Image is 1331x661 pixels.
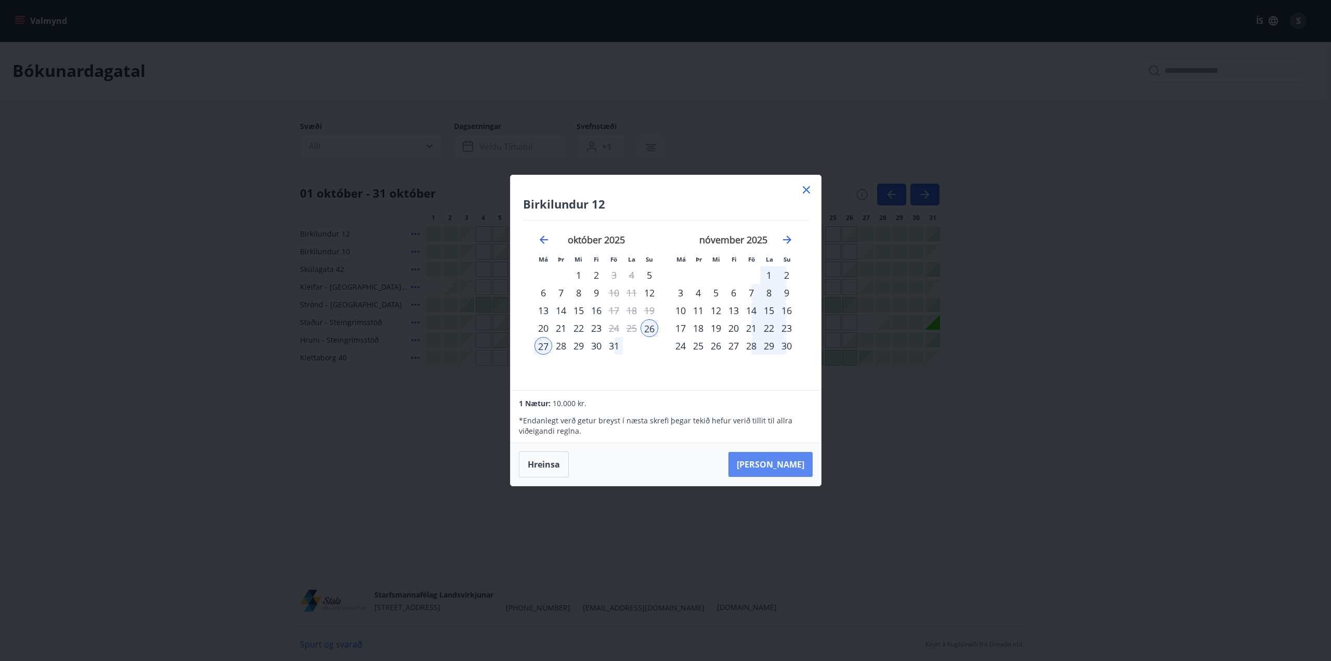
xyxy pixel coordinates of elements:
[707,337,725,355] div: 26
[742,302,760,319] div: 14
[728,452,813,477] button: [PERSON_NAME]
[588,337,605,355] div: 30
[553,398,586,408] span: 10.000 kr.
[641,319,658,337] div: Aðeins innritun í boði
[732,255,737,263] small: Fi
[766,255,773,263] small: La
[570,319,588,337] div: 22
[725,319,742,337] div: 20
[689,302,707,319] div: 11
[742,319,760,337] div: 21
[605,266,623,284] div: Aðeins útritun í boði
[742,337,760,355] td: Choose föstudagur, 28. nóvember 2025 as your check-in date. It’s available.
[725,337,742,355] div: 27
[742,302,760,319] td: Choose föstudagur, 14. nóvember 2025 as your check-in date. It’s available.
[552,337,570,355] div: 28
[588,284,605,302] div: 9
[570,266,588,284] div: 1
[778,284,795,302] div: 9
[605,319,623,337] td: Choose föstudagur, 24. október 2025 as your check-in date. It’s available.
[605,284,623,302] div: Aðeins útritun í boði
[641,266,658,284] td: Choose sunnudagur, 5. október 2025 as your check-in date. It’s available.
[610,255,617,263] small: Fö
[778,319,795,337] div: 23
[623,266,641,284] td: Not available. laugardagur, 4. október 2025
[760,302,778,319] td: Choose laugardagur, 15. nóvember 2025 as your check-in date. It’s available.
[778,266,795,284] td: Choose sunnudagur, 2. nóvember 2025 as your check-in date. It’s available.
[672,319,689,337] div: 17
[760,284,778,302] div: 8
[523,196,808,212] h4: Birkilundur 12
[534,302,552,319] div: 13
[588,266,605,284] div: 2
[742,284,760,302] td: Choose föstudagur, 7. nóvember 2025 as your check-in date. It’s available.
[552,319,570,337] div: 21
[605,337,623,355] div: 31
[570,337,588,355] td: Choose miðvikudagur, 29. október 2025 as your check-in date. It’s available.
[760,284,778,302] td: Choose laugardagur, 8. nóvember 2025 as your check-in date. It’s available.
[534,319,552,337] td: Choose mánudagur, 20. október 2025 as your check-in date. It’s available.
[570,302,588,319] td: Choose miðvikudagur, 15. október 2025 as your check-in date. It’s available.
[778,337,795,355] div: 30
[672,302,689,319] div: 10
[778,266,795,284] div: 2
[519,398,551,408] span: 1 Nætur:
[748,255,755,263] small: Fö
[552,302,570,319] td: Choose þriðjudagur, 14. október 2025 as your check-in date. It’s available.
[689,337,707,355] div: 25
[778,284,795,302] td: Choose sunnudagur, 9. nóvember 2025 as your check-in date. It’s available.
[725,337,742,355] td: Choose fimmtudagur, 27. nóvember 2025 as your check-in date. It’s available.
[646,255,653,263] small: Su
[605,266,623,284] td: Choose föstudagur, 3. október 2025 as your check-in date. It’s available.
[725,319,742,337] td: Choose fimmtudagur, 20. nóvember 2025 as your check-in date. It’s available.
[696,255,702,263] small: Þr
[588,319,605,337] td: Choose fimmtudagur, 23. október 2025 as your check-in date. It’s available.
[725,302,742,319] div: 13
[641,319,658,337] td: Selected as start date. sunnudagur, 26. október 2025
[623,302,641,319] td: Not available. laugardagur, 18. október 2025
[641,284,658,302] td: Choose sunnudagur, 12. október 2025 as your check-in date. It’s available.
[689,319,707,337] div: 18
[570,319,588,337] td: Choose miðvikudagur, 22. október 2025 as your check-in date. It’s available.
[725,284,742,302] div: 6
[623,319,641,337] td: Not available. laugardagur, 25. október 2025
[672,284,689,302] div: 3
[778,319,795,337] td: Choose sunnudagur, 23. nóvember 2025 as your check-in date. It’s available.
[570,284,588,302] td: Choose miðvikudagur, 8. október 2025 as your check-in date. It’s available.
[725,302,742,319] td: Choose fimmtudagur, 13. nóvember 2025 as your check-in date. It’s available.
[707,302,725,319] td: Choose miðvikudagur, 12. nóvember 2025 as your check-in date. It’s available.
[676,255,686,263] small: Má
[552,302,570,319] div: 14
[588,302,605,319] div: 16
[689,337,707,355] td: Choose þriðjudagur, 25. nóvember 2025 as your check-in date. It’s available.
[689,302,707,319] td: Choose þriðjudagur, 11. nóvember 2025 as your check-in date. It’s available.
[641,266,658,284] div: Aðeins innritun í boði
[778,337,795,355] td: Choose sunnudagur, 30. nóvember 2025 as your check-in date. It’s available.
[742,284,760,302] div: 7
[534,319,552,337] div: Aðeins innritun í boði
[778,302,795,319] div: 16
[568,234,625,246] strong: október 2025
[539,255,548,263] small: Má
[605,284,623,302] td: Choose föstudagur, 10. október 2025 as your check-in date. It’s available.
[605,337,623,355] td: Choose föstudagur, 31. október 2025 as your check-in date. It’s available.
[760,319,778,337] div: 22
[760,319,778,337] td: Choose laugardagur, 22. nóvember 2025 as your check-in date. It’s available.
[707,284,725,302] td: Choose miðvikudagur, 5. nóvember 2025 as your check-in date. It’s available.
[523,221,808,378] div: Calendar
[707,319,725,337] td: Choose miðvikudagur, 19. nóvember 2025 as your check-in date. It’s available.
[519,416,812,436] p: * Endanlegt verð getur breyst í næsta skrefi þegar tekið hefur verið tillit til allra viðeigandi ...
[605,302,623,319] div: Aðeins útritun í boði
[707,284,725,302] div: 5
[570,266,588,284] td: Choose miðvikudagur, 1. október 2025 as your check-in date. It’s available.
[760,337,778,355] div: 29
[672,337,689,355] td: Choose mánudagur, 24. nóvember 2025 as your check-in date. It’s available.
[552,319,570,337] td: Choose þriðjudagur, 21. október 2025 as your check-in date. It’s available.
[534,337,552,355] td: Selected as end date. mánudagur, 27. október 2025
[588,319,605,337] div: 23
[588,266,605,284] td: Choose fimmtudagur, 2. október 2025 as your check-in date. It’s available.
[605,302,623,319] td: Choose föstudagur, 17. október 2025 as your check-in date. It’s available.
[760,266,778,284] div: 1
[552,284,570,302] div: 7
[570,337,588,355] div: 29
